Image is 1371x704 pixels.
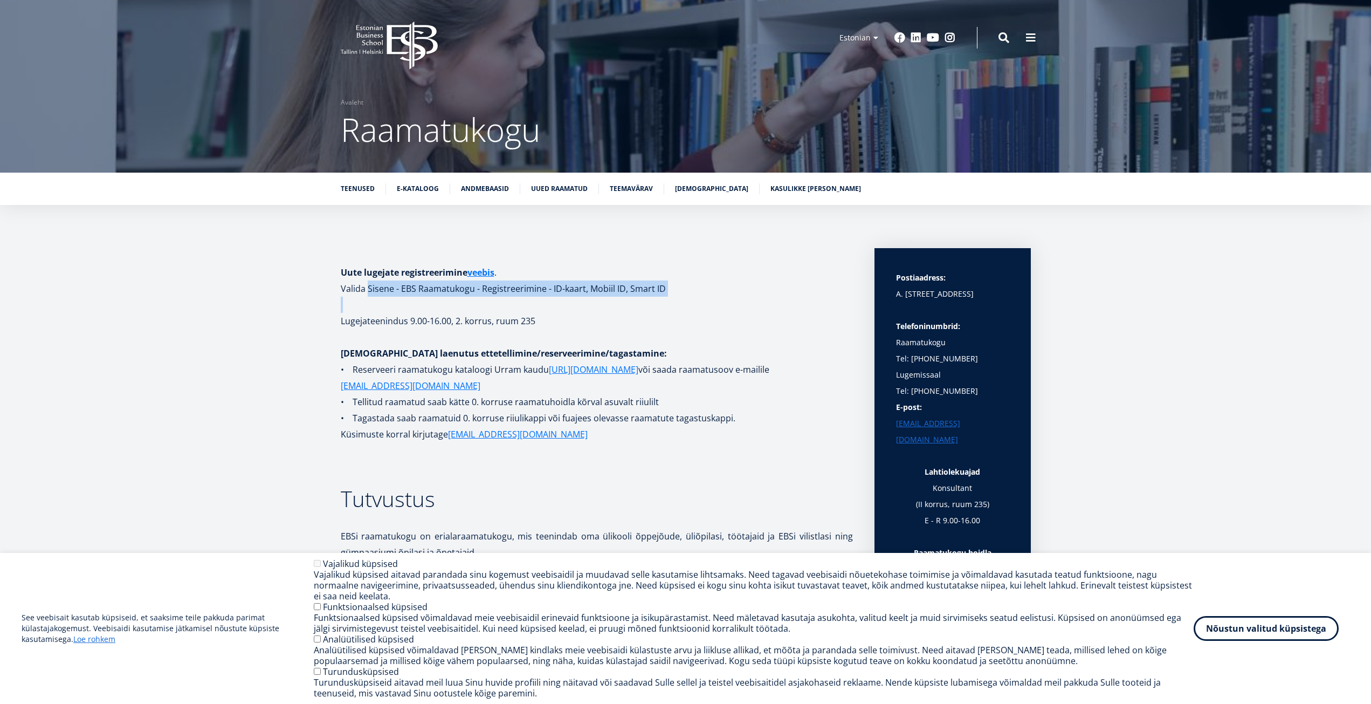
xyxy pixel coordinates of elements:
[341,378,480,394] a: [EMAIL_ADDRESS][DOMAIN_NAME]
[610,183,653,194] a: Teemavärav
[341,313,853,329] p: Lugejateenindus 9.00-16.00, 2. korrus, ruum 235
[341,410,853,426] p: • Tagastada saab raamatuid 0. korruse riiulikappi või fuajees olevasse raamatute tagastuskappi.
[341,264,853,297] h1: . Valida Sisene - EBS Raamatukogu - Registreerimine - ID-kaart, Mobiil ID, Smart ID
[896,318,1009,351] p: Raamatukogu
[341,528,853,561] p: EBSi raamatukogu on erialaraamatukogu, mis teenindab oma ülikooli õppejõude, üliõpilasi, töötajai...
[341,183,375,194] a: Teenused
[896,351,1009,383] p: Tel: [PHONE_NUMBER] Lugemissaal
[341,266,494,278] strong: Uute lugejate registreerimine
[341,107,540,152] span: Raamatukogu
[896,402,922,412] strong: E-post:
[341,97,363,108] a: Avaleht
[896,321,960,331] strong: Telefoninumbrid:
[323,666,399,678] label: Turundusküpsised
[1194,616,1339,641] button: Nõustun valitud küpsistega
[911,32,921,43] a: Linkedin
[73,634,115,645] a: Loe rohkem
[448,426,588,442] a: [EMAIL_ADDRESS][DOMAIN_NAME]
[314,677,1194,699] div: Turundusküpsiseid aitavad meil luua Sinu huvide profiili ning näitavad või saadavad Sulle sellel ...
[896,415,1009,448] a: [EMAIL_ADDRESS][DOMAIN_NAME]
[925,467,980,477] strong: Lahtiolekuajad
[22,612,314,645] p: See veebisait kasutab küpsiseid, et saaksime teile pakkuda parimat külastajakogemust. Veebisaidi ...
[531,183,588,194] a: Uued raamatud
[896,545,1009,610] p: (0. korrus, ruum 37) [DEMOGRAPHIC_DATA]
[894,32,905,43] a: Facebook
[675,183,748,194] a: [DEMOGRAPHIC_DATA]
[314,645,1194,666] div: Analüütilised küpsised võimaldavad [PERSON_NAME] kindlaks meie veebisaidi külastuste arvu ja liik...
[896,286,1009,302] p: A. [STREET_ADDRESS]
[341,347,667,359] strong: [DEMOGRAPHIC_DATA] laenutus ettetellimine/reserveerimine/tagastamine:
[314,569,1194,602] div: Vajalikud küpsised aitavad parandada sinu kogemust veebisaidil ja muudavad selle kasutamise lihts...
[549,361,638,378] a: [URL][DOMAIN_NAME]
[323,601,428,613] label: Funktsionaalsed küpsised
[341,426,853,442] p: Küsimuste korral kirjutage
[314,612,1194,634] div: Funktsionaalsed küpsised võimaldavad meie veebisaidil erinevaid funktsioone ja isikupärastamist. ...
[341,394,853,410] p: • Tellitud raamatud saab kätte 0. korruse raamatuhoidla kõrval asuvalt riiulilt
[770,183,861,194] a: Kasulikke [PERSON_NAME]
[323,558,398,570] label: Vajalikud küpsised
[341,361,853,394] p: • Reserveeri raamatukogu kataloogi Urram kaudu või saada raamatusoov e-mailile
[896,272,946,283] strong: Postiaadress:
[927,32,939,43] a: Youtube
[461,183,509,194] a: Andmebaasid
[323,633,414,645] label: Analüütilised küpsised
[397,183,439,194] a: E-kataloog
[341,484,435,514] span: Tutvustus
[945,32,955,43] a: Instagram
[914,548,991,558] strong: Raamatukogu hoidla
[896,480,1009,545] p: Konsultant (II korrus, ruum 235) E - R 9.00-16.00
[896,383,1009,399] p: Tel: [PHONE_NUMBER]
[467,264,494,281] a: veebis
